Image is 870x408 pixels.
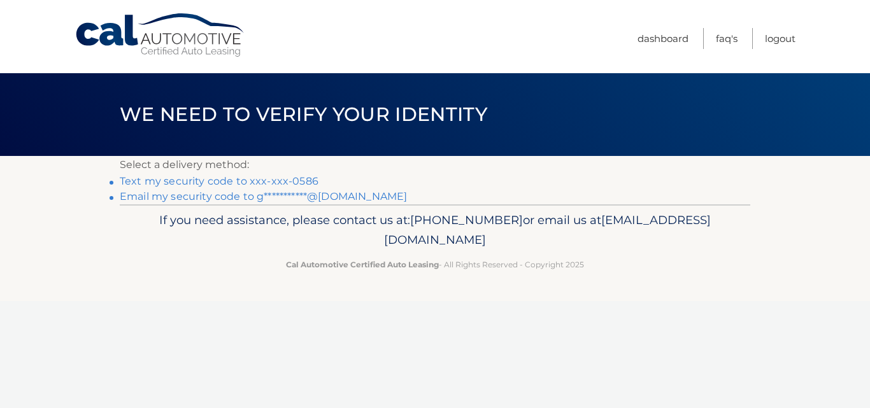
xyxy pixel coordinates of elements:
p: - All Rights Reserved - Copyright 2025 [128,258,742,271]
a: FAQ's [716,28,738,49]
p: Select a delivery method: [120,156,750,174]
p: If you need assistance, please contact us at: or email us at [128,210,742,251]
a: Text my security code to xxx-xxx-0586 [120,175,318,187]
span: We need to verify your identity [120,102,487,126]
a: Cal Automotive [75,13,246,58]
a: Logout [765,28,795,49]
span: [PHONE_NUMBER] [410,213,523,227]
a: Dashboard [638,28,688,49]
strong: Cal Automotive Certified Auto Leasing [286,260,439,269]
